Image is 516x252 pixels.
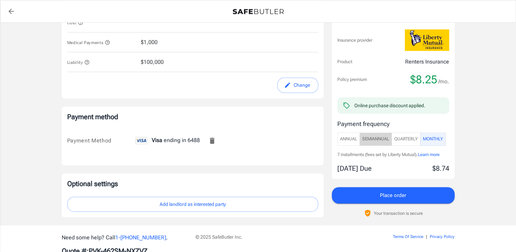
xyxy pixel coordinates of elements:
p: Optional settings [67,179,318,188]
button: Monthly [420,132,446,146]
div: Online purchase discount applied. [354,102,425,109]
span: 7 installments (fees set by Liberty Mutual). [337,152,418,157]
a: Terms Of Service [393,234,423,239]
p: Renters Insurance [405,58,449,66]
p: $8.74 [432,163,449,173]
span: Medical Payments [67,40,110,45]
p: [DATE] Due [337,163,372,173]
p: Need some help? Call . [62,234,187,242]
span: Learn more [418,152,440,157]
span: Place order [380,191,406,200]
button: Liability [67,58,90,66]
span: Monthly [423,135,443,143]
button: Medical Payments [67,38,110,46]
span: Visa [152,137,162,143]
a: Privacy Policy [430,234,455,239]
button: Remove this card [204,132,220,149]
div: Payment Method [67,137,135,145]
button: Add landlord as interested party [67,197,318,212]
span: Liability [67,60,90,65]
span: $8.25 [410,73,437,86]
p: Payment method [67,112,318,122]
p: Insurance provider [337,37,372,43]
span: $100,000 [141,58,164,66]
span: Quarterly [394,135,418,143]
span: SemiAnnual [362,135,389,143]
p: Your transaction is secure [374,210,423,216]
button: edit [277,78,318,93]
span: /mo. [438,77,449,86]
img: visa [135,137,147,144]
a: back to quotes [4,4,18,18]
img: Liberty Mutual [405,29,449,51]
span: Annual [340,135,357,143]
button: Annual [337,132,360,146]
span: | [426,234,427,239]
p: Policy premium [337,76,367,83]
button: Quarterly [392,132,421,146]
span: ending in 6488 [135,137,200,143]
p: © 2025 SafeButler Inc. [195,234,354,240]
p: Product [337,58,352,65]
span: $1,000 [141,38,158,46]
button: Place order [332,187,455,204]
a: 1-[PHONE_NUMBER] [115,234,166,241]
img: Back to quotes [233,9,284,14]
p: Payment frequency [337,119,449,128]
button: SemiAnnual [359,132,392,146]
